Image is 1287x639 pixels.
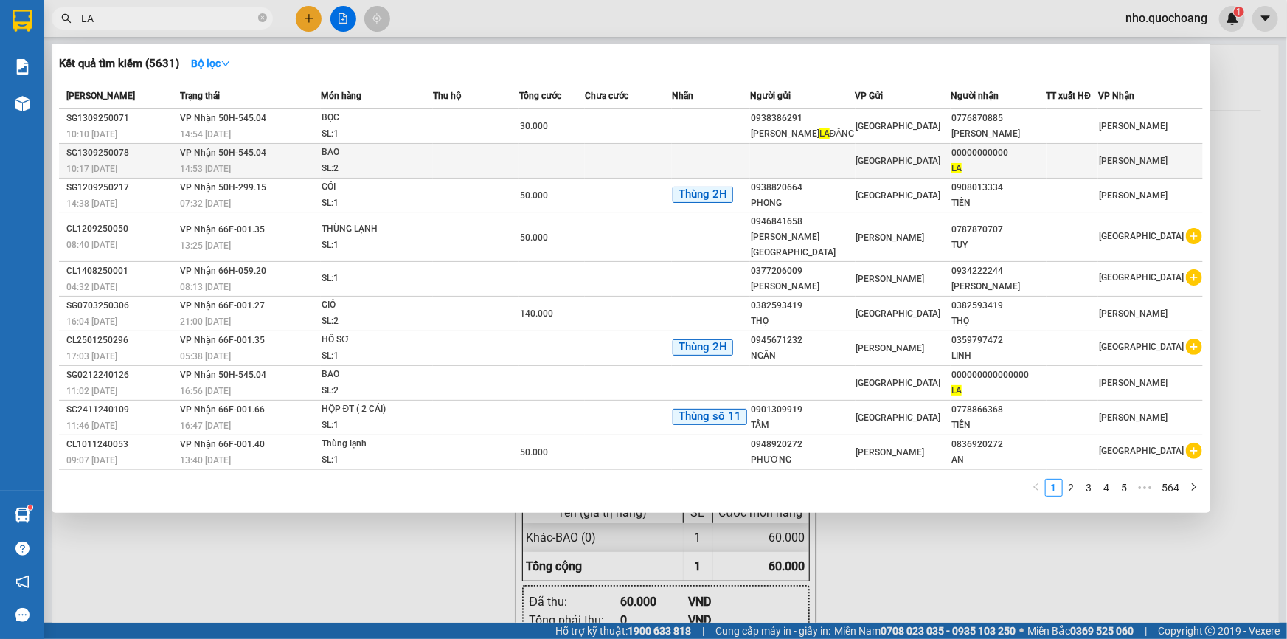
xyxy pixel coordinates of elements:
div: AN [951,452,1045,468]
span: 30.000 [520,121,548,131]
div: TIỀN [951,196,1045,211]
div: 0948920272 [751,437,855,452]
div: PHONG [751,196,855,211]
span: VP Nhận [1098,91,1134,101]
span: 13:40 [DATE] [180,455,231,466]
div: BỌC [322,110,432,126]
div: THÙNG LẠNH [322,221,432,238]
a: 4 [1099,480,1115,496]
img: logo-vxr [13,10,32,32]
span: environment [7,82,18,92]
span: [GEOGRAPHIC_DATA] [856,156,941,166]
li: 5 [1116,479,1134,497]
span: plus-circle [1186,339,1202,355]
span: Người nhận [951,91,999,101]
span: 21:00 [DATE] [180,317,231,327]
div: THỌ [951,314,1045,329]
span: 11:02 [DATE] [66,386,117,396]
span: VP Gửi [856,91,884,101]
div: CL2501250296 [66,333,176,348]
div: SL: 2 [322,161,432,177]
span: VP Nhận 50H-545.04 [180,370,266,380]
div: 000000000000000 [951,367,1045,383]
span: VP Nhận 50H-299.15 [180,182,266,193]
div: [PERSON_NAME] [951,126,1045,142]
span: Thùng số 11 [673,409,747,425]
span: right [1190,483,1198,491]
a: 564 [1158,480,1184,496]
div: 0778866368 [951,402,1045,418]
div: SL: 1 [322,126,432,142]
span: 16:47 [DATE] [180,421,231,431]
div: 0908013334 [951,180,1045,196]
div: LINH [951,348,1045,364]
div: BAO [322,367,432,383]
span: down [221,58,231,69]
span: [PERSON_NAME] [1099,308,1168,319]
span: Thùng 2H [673,187,733,203]
span: 50.000 [520,447,548,457]
span: 16:04 [DATE] [66,317,117,327]
span: VP Nhận 66F-001.35 [180,335,265,345]
a: 3 [1081,480,1097,496]
div: SL: 1 [322,238,432,254]
span: [GEOGRAPHIC_DATA] [1099,272,1184,283]
span: [PERSON_NAME] [856,343,925,353]
div: 0938820664 [751,180,855,196]
span: [PERSON_NAME] [856,232,925,243]
span: 10:17 [DATE] [66,164,117,174]
span: Trạng thái [180,91,220,101]
span: Chưa cước [585,91,628,101]
span: search [61,13,72,24]
li: [PERSON_NAME] [7,7,214,35]
span: [GEOGRAPHIC_DATA] [1099,231,1184,241]
span: 50.000 [520,190,548,201]
span: LA [819,128,830,139]
span: Nhãn [672,91,693,101]
span: [GEOGRAPHIC_DATA] [1099,446,1184,456]
span: [PERSON_NAME] [856,274,925,284]
span: 16:56 [DATE] [180,386,231,396]
span: TT xuất HĐ [1047,91,1092,101]
strong: Bộ lọc [191,58,231,69]
span: Người gửi [750,91,791,101]
div: HỘP ĐT ( 2 CÁI) [322,401,432,418]
span: LA [951,385,962,396]
div: [PERSON_NAME] ĐĂNG [751,126,855,142]
li: 2 [1063,479,1080,497]
span: LA [951,163,962,173]
span: [PERSON_NAME] [1099,156,1168,166]
span: left [1032,483,1041,491]
span: [GEOGRAPHIC_DATA] [856,121,941,131]
div: 0776870885 [951,111,1045,126]
div: THỌ [751,314,855,329]
div: 0382593419 [951,298,1045,314]
span: [GEOGRAPHIC_DATA] [1099,342,1184,352]
div: SL: 2 [322,383,432,399]
div: SL: 1 [322,452,432,469]
span: 08:40 [DATE] [66,240,117,250]
div: GIỎ [322,297,432,314]
div: 0901309919 [751,402,855,418]
div: TIẾN [951,418,1045,433]
button: right [1185,479,1203,497]
li: Previous Page [1027,479,1045,497]
div: 0946841658 [751,214,855,229]
div: 0382593419 [751,298,855,314]
span: [PERSON_NAME] [1099,412,1168,423]
div: SL: 1 [322,418,432,434]
div: [PERSON_NAME] [751,279,855,294]
li: VP [GEOGRAPHIC_DATA] [102,63,196,111]
span: [PERSON_NAME] [856,447,925,457]
span: [GEOGRAPHIC_DATA] [856,412,941,423]
div: TUY [951,238,1045,253]
span: Tổng cước [519,91,561,101]
div: PHƯƠNG [751,452,855,468]
span: plus-circle [1186,269,1202,286]
span: [PERSON_NAME] [66,91,135,101]
button: left [1027,479,1045,497]
div: 0938386291 [751,111,855,126]
li: Next Page [1185,479,1203,497]
div: 0359797472 [951,333,1045,348]
li: 1 [1045,479,1063,497]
